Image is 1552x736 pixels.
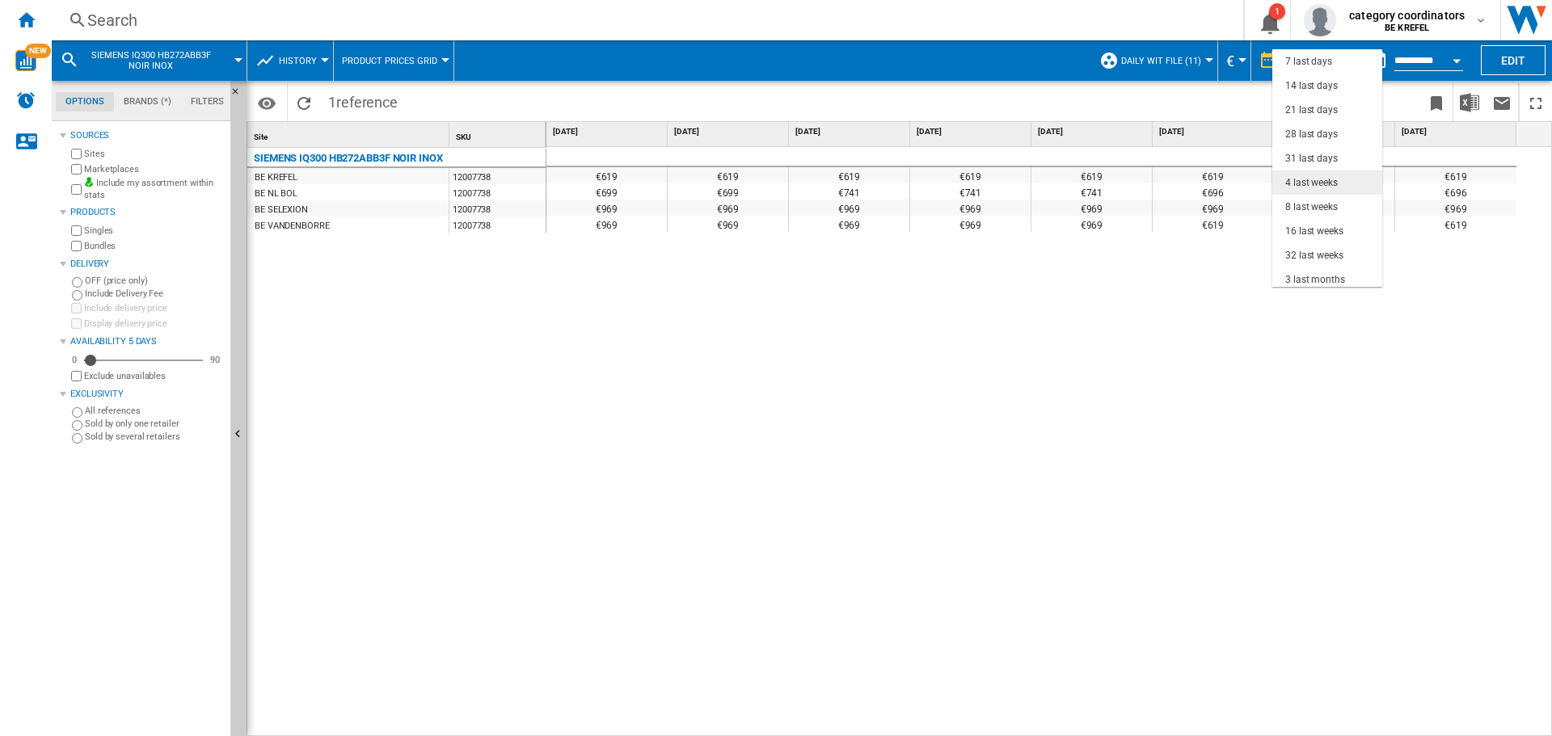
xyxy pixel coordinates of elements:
div: 14 last days [1285,79,1338,93]
div: 4 last weeks [1285,176,1338,190]
div: 21 last days [1285,103,1338,117]
div: 32 last weeks [1285,249,1343,263]
div: 8 last weeks [1285,200,1338,214]
div: 31 last days [1285,152,1338,166]
div: 28 last days [1285,128,1338,141]
div: 16 last weeks [1285,225,1343,238]
div: 7 last days [1285,55,1332,69]
div: 3 last months [1285,273,1345,287]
